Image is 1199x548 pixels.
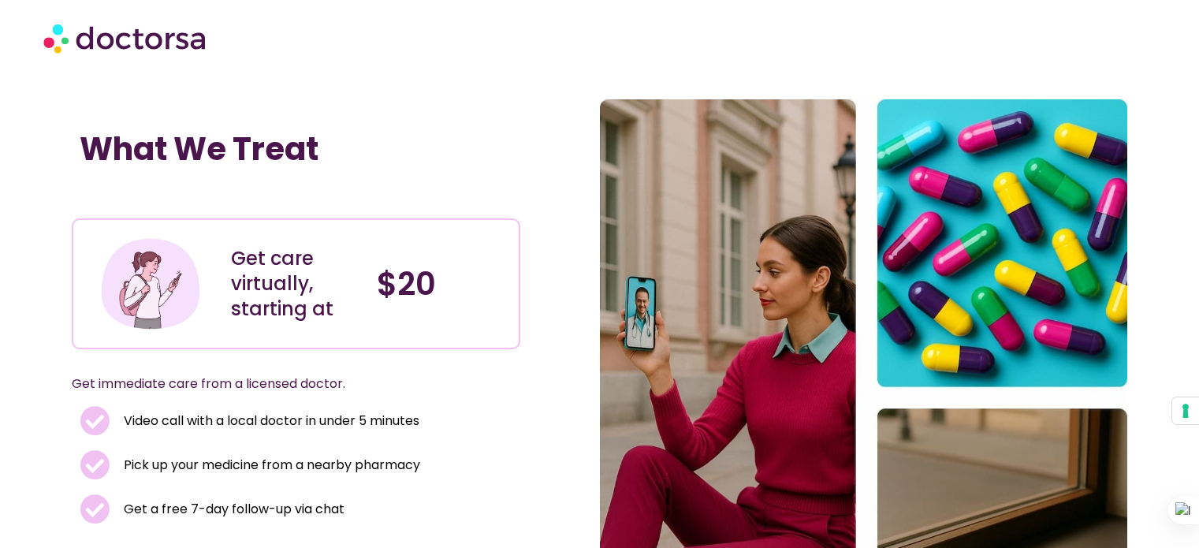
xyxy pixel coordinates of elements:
span: Pick up your medicine from a nearby pharmacy [120,454,420,476]
span: Video call with a local doctor in under 5 minutes [120,410,419,432]
button: Your consent preferences for tracking technologies [1172,397,1199,424]
p: Get immediate care from a licensed doctor. [72,373,482,395]
h4: $20 [377,265,507,303]
span: Get a free 7-day follow-up via chat [120,498,344,520]
h1: What We Treat [80,130,512,168]
img: Illustration depicting a young woman in a casual outfit, engaged with her smartphone. She has a p... [99,232,203,336]
div: Get care virtually, starting at [231,246,361,322]
iframe: Customer reviews powered by Trustpilot [80,184,316,203]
